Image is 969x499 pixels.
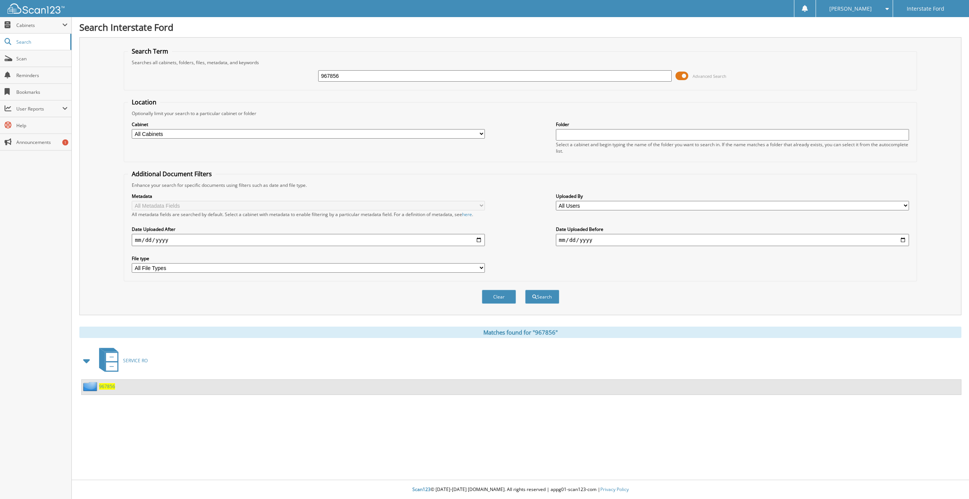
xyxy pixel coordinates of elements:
label: Metadata [132,193,485,199]
a: Privacy Policy [600,486,629,493]
label: Uploaded By [556,193,909,199]
legend: Search Term [128,47,172,55]
span: Interstate Ford [907,6,944,11]
a: 967856 [99,383,115,390]
span: User Reports [16,106,62,112]
div: Enhance your search for specific documents using filters such as date and file type. [128,182,913,188]
legend: Location [128,98,160,106]
span: SERVICE RO [123,357,148,364]
h1: Search Interstate Ford [79,21,961,33]
label: Date Uploaded Before [556,226,909,232]
div: Select a cabinet and begin typing the name of the folder you want to search in. If the name match... [556,141,909,154]
a: here [462,211,472,218]
button: Clear [482,290,516,304]
span: Cabinets [16,22,62,28]
img: scan123-logo-white.svg [8,3,65,14]
span: Bookmarks [16,89,68,95]
label: Date Uploaded After [132,226,485,232]
input: start [132,234,485,246]
div: All metadata fields are searched by default. Select a cabinet with metadata to enable filtering b... [132,211,485,218]
div: Optionally limit your search to a particular cabinet or folder [128,110,913,117]
span: Announcements [16,139,68,145]
span: Scan123 [412,486,431,493]
div: Searches all cabinets, folders, files, metadata, and keywords [128,59,913,66]
span: Advanced Search [693,73,726,79]
button: Search [525,290,559,304]
span: Help [16,122,68,129]
div: Matches found for "967856" [79,327,961,338]
span: [PERSON_NAME] [829,6,872,11]
legend: Additional Document Filters [128,170,216,178]
div: 1 [62,139,68,145]
span: Scan [16,55,68,62]
img: folder2.png [83,382,99,391]
label: Folder [556,121,909,128]
input: end [556,234,909,246]
a: SERVICE RO [95,346,148,376]
span: Search [16,39,66,45]
span: Reminders [16,72,68,79]
div: © [DATE]-[DATE] [DOMAIN_NAME]. All rights reserved | appg01-scan123-com | [72,480,969,499]
label: Cabinet [132,121,485,128]
label: File type [132,255,485,262]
